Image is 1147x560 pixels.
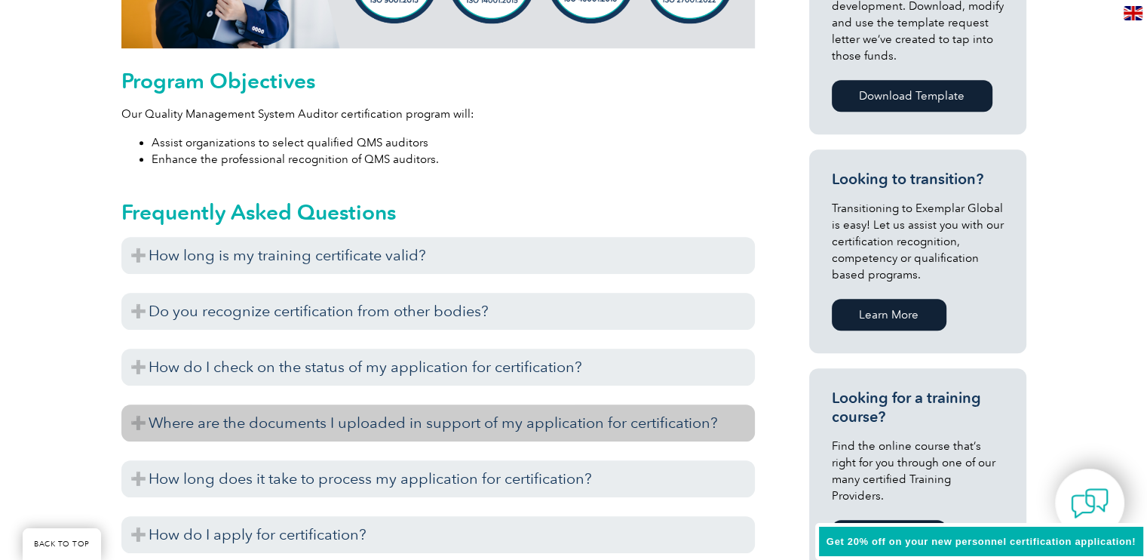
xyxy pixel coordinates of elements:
p: Find the online course that’s right for you through one of our many certified Training Providers. [832,438,1004,504]
img: en [1124,6,1142,20]
h3: Where are the documents I uploaded in support of my application for certification? [121,405,755,442]
a: BACK TO TOP [23,528,101,560]
h2: Frequently Asked Questions [121,200,755,224]
p: Transitioning to Exemplar Global is easy! Let us assist you with our certification recognition, c... [832,200,1004,283]
h3: Do you recognize certification from other bodies? [121,293,755,330]
h3: Looking for a training course? [832,389,1004,426]
a: Learn More [832,520,946,552]
li: Enhance the professional recognition of QMS auditors. [152,151,755,168]
span: Get 20% off on your new personnel certification application! [827,536,1136,547]
h3: How do I check on the status of my application for certification? [121,349,755,386]
h2: Program Objectives [121,69,755,93]
img: contact-chat.png [1071,485,1109,522]
h3: How long does it take to process my application for certification? [121,460,755,497]
a: Download Template [832,80,992,112]
li: Assist organizations to select qualified QMS auditors [152,134,755,151]
a: Learn More [832,299,946,331]
h3: How do I apply for certification? [121,516,755,553]
h3: How long is my training certificate valid? [121,237,755,274]
p: Our Quality Management System Auditor certification program will: [121,106,755,122]
h3: Looking to transition? [832,170,1004,189]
